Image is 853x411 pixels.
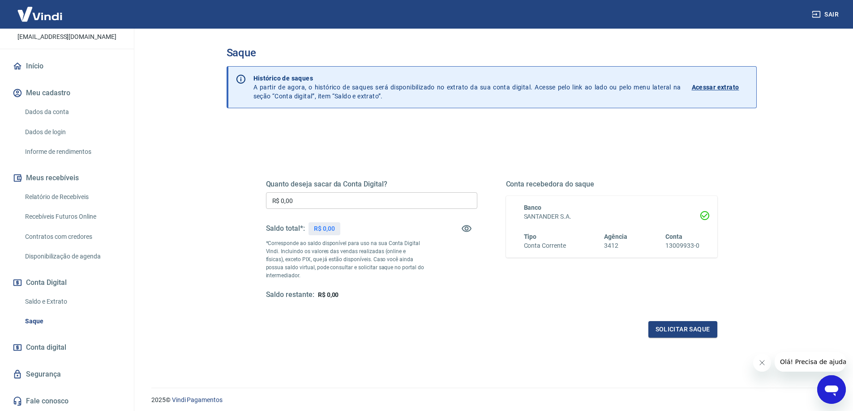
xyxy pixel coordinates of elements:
button: Meu cadastro [11,83,123,103]
span: Agência [604,233,627,240]
p: Camisaria FMW [34,19,99,29]
p: *Corresponde ao saldo disponível para uso na sua Conta Digital Vindi. Incluindo os valores das ve... [266,239,424,280]
p: Acessar extrato [692,83,739,92]
span: Conta digital [26,341,66,354]
iframe: Mensagem da empresa [775,352,846,372]
span: R$ 0,00 [318,291,339,298]
a: Segurança [11,364,123,384]
h6: Conta Corrente [524,241,566,250]
button: Sair [810,6,842,23]
h3: Saque [227,47,757,59]
h6: 3412 [604,241,627,250]
span: Olá! Precisa de ajuda? [5,6,75,13]
span: Tipo [524,233,537,240]
a: Dados da conta [21,103,123,121]
span: Banco [524,204,542,211]
h5: Saldo total*: [266,224,305,233]
h5: Saldo restante: [266,290,314,300]
a: Conta digital [11,338,123,357]
a: Vindi Pagamentos [172,396,223,403]
iframe: Fechar mensagem [753,354,771,372]
a: Início [11,56,123,76]
a: Disponibilização de agenda [21,247,123,266]
p: A partir de agora, o histórico de saques será disponibilizado no extrato da sua conta digital. Ac... [253,74,681,101]
img: Vindi [11,0,69,28]
p: R$ 0,00 [314,224,335,233]
a: Informe de rendimentos [21,143,123,161]
button: Conta Digital [11,273,123,292]
a: Saque [21,312,123,330]
button: Meus recebíveis [11,168,123,188]
a: Dados de login [21,123,123,141]
iframe: Botão para abrir a janela de mensagens [817,375,846,404]
h5: Quanto deseja sacar da Conta Digital? [266,180,477,189]
h6: SANTANDER S.A. [524,212,699,221]
h5: Conta recebedora do saque [506,180,717,189]
p: [EMAIL_ADDRESS][DOMAIN_NAME] [17,32,116,42]
a: Saldo e Extrato [21,292,123,311]
button: Solicitar saque [648,321,717,338]
a: Acessar extrato [692,74,749,101]
p: Histórico de saques [253,74,681,83]
a: Fale conosco [11,391,123,411]
a: Contratos com credores [21,228,123,246]
p: 2025 © [151,395,832,405]
a: Recebíveis Futuros Online [21,208,123,226]
a: Relatório de Recebíveis [21,188,123,206]
span: Conta [665,233,682,240]
h6: 13009933-0 [665,241,699,250]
